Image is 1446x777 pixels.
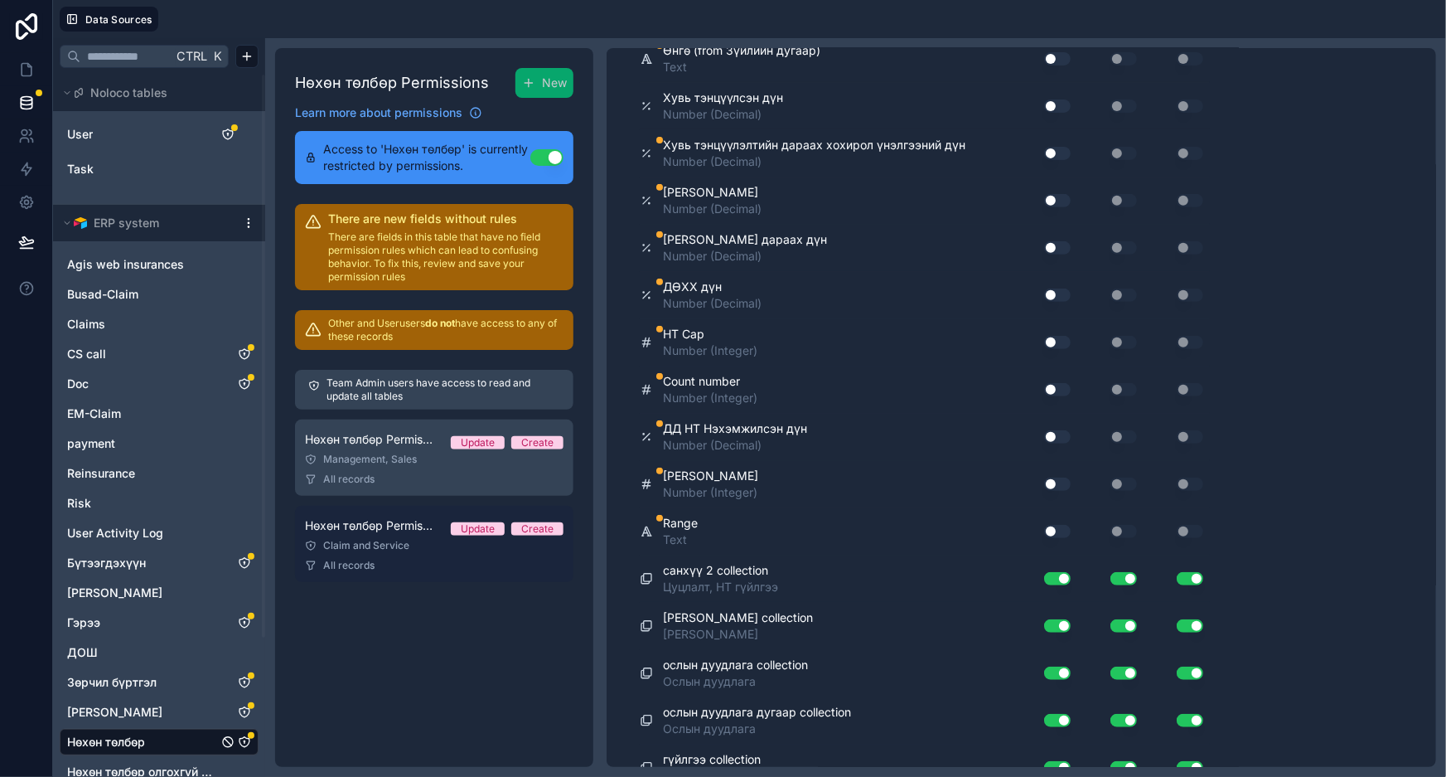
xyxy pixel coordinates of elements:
[85,13,152,26] span: Data Sources
[305,431,438,448] span: Нөхөн төлбөр Permission 2
[67,465,218,482] a: Reinsurance
[663,59,820,75] span: Text
[323,473,375,486] span: All records
[328,231,563,284] p: There are fields in this table that have no field permission rules which can lead to confusing be...
[67,495,91,512] span: Risk
[663,609,813,626] span: [PERSON_NAME] collection
[663,437,807,454] span: Number (Decimal)
[60,281,259,308] div: Busad-Claim
[295,104,462,121] span: Learn more about permissions
[74,216,87,230] img: Airtable Logo
[663,279,762,295] span: ДӨХХ дүн
[663,468,758,484] span: [PERSON_NAME]
[67,376,218,392] a: Doc
[305,517,438,534] span: Нөхөн төлбөр Permission 1
[175,46,209,66] span: Ctrl
[663,342,757,359] span: Number (Integer)
[663,373,757,390] span: Count number
[663,106,783,123] span: Number (Decimal)
[663,673,808,690] span: Ослын дуудлага
[326,376,560,403] p: Team Admin users have access to read and update all tables
[60,520,259,546] div: User Activity Log
[295,420,573,496] a: Нөхөн төлбөр Permission 2UpdateCreateManagement, SalesAll records
[67,555,218,571] a: Бүтээгдэхүүн
[60,401,259,427] div: EM-Claim
[425,317,455,329] strong: do not
[67,734,218,750] a: Нөхөн төлбөр
[67,256,184,273] span: Agis web insurances
[663,515,698,532] span: Range
[67,405,121,422] span: EM-Claim
[461,522,495,536] div: Update
[67,734,145,750] span: Нөхөн төлбөр
[60,81,249,104] button: Noloco tables
[67,585,162,601] span: [PERSON_NAME]
[67,126,201,143] a: User
[60,341,259,367] div: CS call
[67,316,105,333] span: Claims
[663,184,762,201] span: [PERSON_NAME]
[663,326,757,342] span: НТ Сар
[60,121,259,148] div: User
[663,562,778,579] span: санхүү 2 collection
[67,704,218,721] a: [PERSON_NAME]
[67,256,218,273] a: Agis web insurances
[67,161,201,177] a: Task
[461,436,495,449] div: Update
[60,669,259,696] div: Зөрчил бүртгэл
[67,674,218,691] a: Зөрчил бүртгэл
[663,137,965,153] span: Хувь тэнцүүлэлтийн дараах хохирол үнэлгээний дүн
[323,141,530,174] span: Access to 'Нөхөн төлбөр' is currently restricted by permissions.
[67,161,94,177] span: Task
[60,251,259,278] div: Agis web insurances
[90,85,167,101] span: Noloco tables
[60,7,158,32] button: Data Sources
[60,639,259,666] div: ДОШ
[663,295,762,312] span: Number (Decimal)
[60,156,259,182] div: Task
[67,376,89,392] span: Doc
[67,286,138,303] span: Busad-Claim
[67,286,218,303] a: Busad-Claim
[60,729,259,755] div: Нөхөн төлбөр
[542,75,567,91] span: New
[521,436,554,449] div: Create
[328,211,563,227] h2: There are new fields without rules
[323,559,375,572] span: All records
[295,71,489,95] h1: Нөхөн төлбөр Permissions
[211,51,223,62] span: K
[67,614,100,631] span: Гэрээ
[67,525,218,541] a: User Activity Log
[67,525,163,541] span: User Activity Log
[67,495,218,512] a: Risk
[67,346,106,362] span: CS call
[60,550,259,576] div: Бүтээгдэхүүн
[67,555,146,571] span: Бүтээгдэхүүн
[60,580,259,606] div: Гадагшаа хандалт
[67,405,218,422] a: EM-Claim
[67,674,157,691] span: Зөрчил бүртгэл
[663,201,762,217] span: Number (Decimal)
[60,609,259,636] div: Гэрээ
[663,704,851,721] span: ослын дуудлага дугаар collection
[521,522,554,536] div: Create
[60,699,259,726] div: Зүйлийн дэлгэрэнгүй
[663,532,698,548] span: Text
[67,704,162,721] span: [PERSON_NAME]
[663,657,808,673] span: ослын дуудлага collection
[663,751,778,768] span: гүйлгээ collection
[67,126,93,143] span: User
[663,90,783,106] span: Хувь тэнцүүлсэн дүн
[663,579,778,595] span: Цуцлалт, НТ гүйлгээ
[67,465,135,482] span: Reinsurance
[295,506,573,582] a: Нөхөн төлбөр Permission 1UpdateCreateClaim and ServiceAll records
[663,390,757,406] span: Number (Integer)
[663,42,820,59] span: Өнгө (from Зүйлийн дугаар)
[60,430,259,457] div: payment
[67,644,218,661] a: ДОШ
[60,211,235,235] button: Airtable LogoERP system
[663,248,827,265] span: Number (Decimal)
[60,490,259,517] div: Risk
[663,153,965,170] span: Number (Decimal)
[663,721,851,737] span: Ослын дуудлага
